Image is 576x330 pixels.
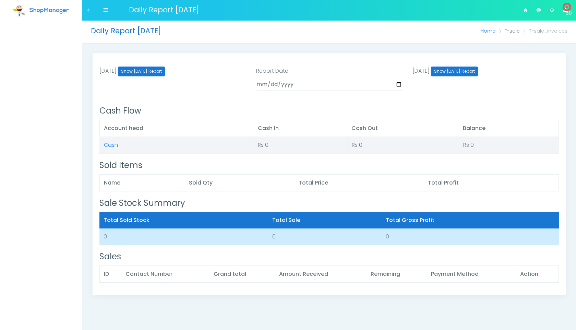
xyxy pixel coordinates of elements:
span: Daily Report [DATE] [129,2,199,15]
h3: Daily Report [DATE] [91,26,284,36]
img: homepage [27,8,71,14]
a: Home [481,27,495,34]
span: 50 [566,6,568,8]
li: T-sale_invoices [520,27,567,35]
h2: Cash Flow [99,105,559,117]
th: Amount Received [275,266,367,283]
td: Rs 0 [254,137,348,154]
td: Rs 0 [347,137,459,154]
h2: Sales [99,250,559,263]
label: [DATE] [412,67,430,75]
th: Account head [100,120,254,137]
th: Name [100,175,185,191]
td: 0 [99,228,268,245]
th: Cash Out [347,120,459,137]
th: Sold Qty [185,175,294,191]
label: [DATE] [99,67,117,75]
th: Total Price [295,175,424,191]
label: Report Date [256,67,288,75]
a: 50 [559,1,571,20]
td: 0 [268,228,381,245]
th: Remaining [367,266,427,283]
img: homepage [12,4,25,18]
th: Action [516,266,559,283]
th: Total Profit [424,175,559,191]
td: Rs 0 [459,137,559,154]
th: Total Gross Profit [382,212,559,228]
th: Total Sale [268,212,381,228]
th: Cash In [254,120,348,137]
li: T-sale [495,27,520,35]
h2: Sold Items [99,159,559,172]
a: Show [DATE] Report [118,67,165,76]
th: Total Sold Stock [99,212,268,228]
th: Contact Number [121,266,210,283]
th: Balance [459,120,559,137]
h2: Sale Stock Summary [99,197,559,209]
th: Grand total [209,266,275,283]
td: 0 [382,228,559,245]
th: ID [100,266,121,283]
a: Cash [104,141,118,149]
a: Show [DATE] Report [431,67,478,76]
th: Payment Method [427,266,516,283]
